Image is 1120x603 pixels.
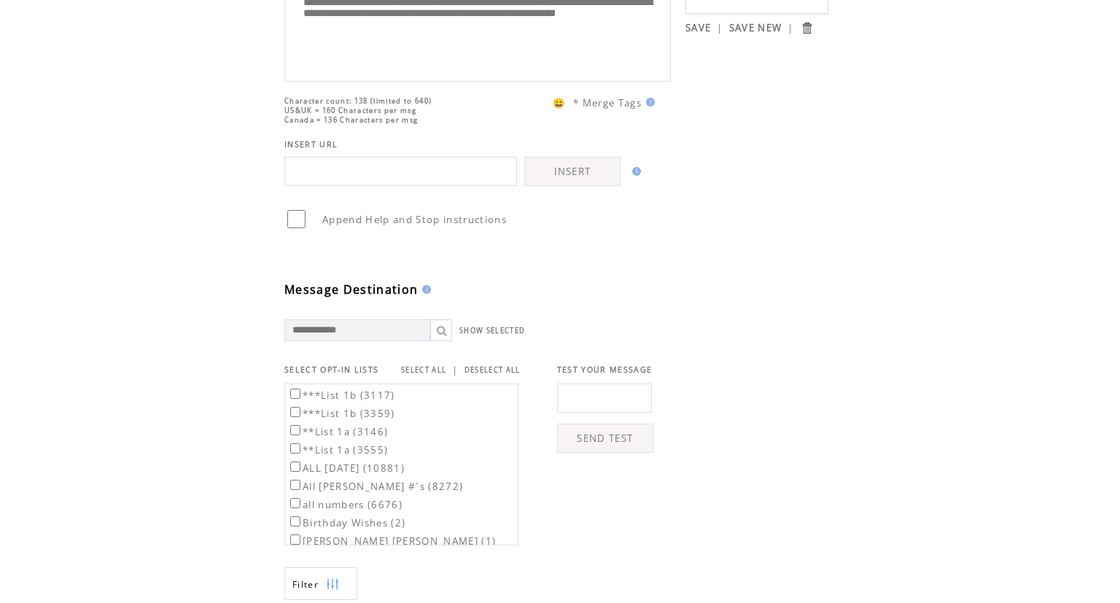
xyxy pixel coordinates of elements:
[290,425,300,435] input: **List 1a (3146)
[573,96,642,109] span: * Merge Tags
[290,534,300,545] input: [PERSON_NAME] [PERSON_NAME] (1)
[642,98,655,106] img: help.gif
[284,365,378,375] span: SELECT OPT-IN LISTS
[557,424,653,453] a: SEND TEST
[284,96,432,106] span: Character count: 138 (limited to 640)
[287,425,388,438] label: **List 1a (3146)
[326,568,339,601] img: filters.png
[292,578,319,591] span: Show filters
[290,462,300,472] input: ALL [DATE] (10881)
[322,213,507,226] span: Append Help and Stop instructions
[284,106,416,115] span: US&UK = 160 Characters per msg
[287,516,405,529] label: Birthday Wishes (2)
[459,326,525,335] a: SHOW SELECTED
[628,167,641,176] img: help.gif
[557,365,653,375] span: TEST YOUR MESSAGE
[287,534,496,548] label: [PERSON_NAME] [PERSON_NAME] (1)
[464,365,521,375] a: DESELECT ALL
[717,21,723,34] span: |
[787,21,793,34] span: |
[287,443,388,456] label: **List 1a (3555)
[729,21,782,34] a: SAVE NEW
[287,389,395,402] label: ***List 1b (3117)
[287,498,402,511] label: all numbers (6676)
[290,407,300,417] input: ***List 1b (3359)
[418,285,431,294] img: help.gif
[284,115,418,125] span: Canada = 136 Characters per msg
[284,139,338,149] span: INSERT URL
[553,96,566,109] span: 😀
[290,516,300,526] input: Birthday Wishes (2)
[290,498,300,508] input: all numbers (6676)
[284,567,357,600] a: Filter
[290,480,300,490] input: All [PERSON_NAME] #`s (8272)
[290,389,300,399] input: ***List 1b (3117)
[800,21,814,35] input: Submit
[685,21,711,34] a: SAVE
[401,365,446,375] a: SELECT ALL
[524,157,621,186] a: INSERT
[284,281,418,297] span: Message Destination
[287,407,395,420] label: ***List 1b (3359)
[287,462,405,475] label: ALL [DATE] (10881)
[287,480,463,493] label: All [PERSON_NAME] #`s (8272)
[452,363,458,376] span: |
[290,443,300,454] input: **List 1a (3555)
